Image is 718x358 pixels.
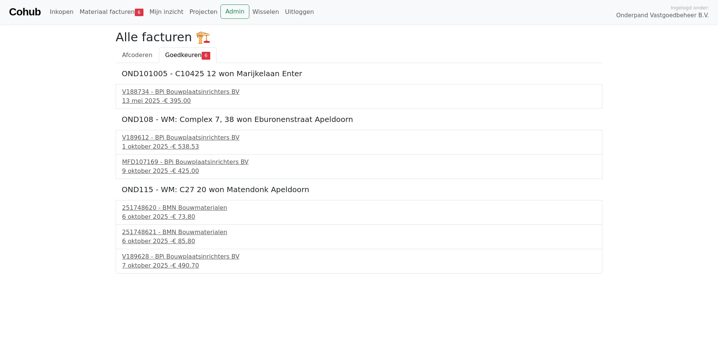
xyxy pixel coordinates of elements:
[122,228,596,246] a: 251748621 - BMN Bouwmaterialen6 oktober 2025 -€ 85.80
[77,5,146,20] a: Materiaal facturen6
[122,252,596,270] a: V189628 - BPi Bouwplaatsinrichters BV7 oktober 2025 -€ 490.70
[122,203,596,212] div: 251748620 - BMN Bouwmaterialen
[116,47,159,63] a: Afcoderen
[122,228,596,237] div: 251748621 - BMN Bouwmaterialen
[282,5,317,20] a: Uitloggen
[122,51,152,59] span: Afcoderen
[164,97,191,104] span: € 395.00
[186,5,220,20] a: Projecten
[172,143,199,150] span: € 538.53
[116,30,602,44] h2: Alle facturen 🏗️
[616,11,709,20] span: Onderpand Vastgoedbeheer B.V.
[122,133,596,142] div: V189612 - BPi Bouwplaatsinrichters BV
[122,133,596,151] a: V189612 - BPi Bouwplaatsinrichters BV1 oktober 2025 -€ 538.53
[122,237,596,246] div: 6 oktober 2025 -
[122,158,596,167] div: MFD107169 - BPi Bouwplaatsinrichters BV
[122,252,596,261] div: V189628 - BPi Bouwplaatsinrichters BV
[122,158,596,176] a: MFD107169 - BPi Bouwplaatsinrichters BV9 oktober 2025 -€ 425.00
[122,167,596,176] div: 9 oktober 2025 -
[172,262,199,269] span: € 490.70
[122,212,596,221] div: 6 oktober 2025 -
[122,142,596,151] div: 1 oktober 2025 -
[165,51,202,59] span: Goedkeuren
[202,52,210,59] span: 6
[172,167,199,174] span: € 425.00
[671,4,709,11] span: Ingelogd onder:
[122,203,596,221] a: 251748620 - BMN Bouwmaterialen6 oktober 2025 -€ 73.80
[47,5,76,20] a: Inkopen
[122,261,596,270] div: 7 oktober 2025 -
[122,69,596,78] h5: OND101005 - C10425 12 won Marijkelaan Enter
[122,96,596,105] div: 13 mei 2025 -
[172,238,195,245] span: € 85.80
[122,115,596,124] h5: OND108 - WM: Complex 7, 38 won Eburonenstraat Apeldoorn
[220,5,249,19] a: Admin
[135,9,143,16] span: 6
[122,87,596,96] div: V188734 - BPi Bouwplaatsinrichters BV
[122,185,596,194] h5: OND115 - WM: C27 20 won Matendonk Apeldoorn
[249,5,282,20] a: Wisselen
[122,87,596,105] a: V188734 - BPi Bouwplaatsinrichters BV13 mei 2025 -€ 395.00
[9,3,41,21] a: Cohub
[172,213,195,220] span: € 73.80
[159,47,217,63] a: Goedkeuren6
[146,5,187,20] a: Mijn inzicht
